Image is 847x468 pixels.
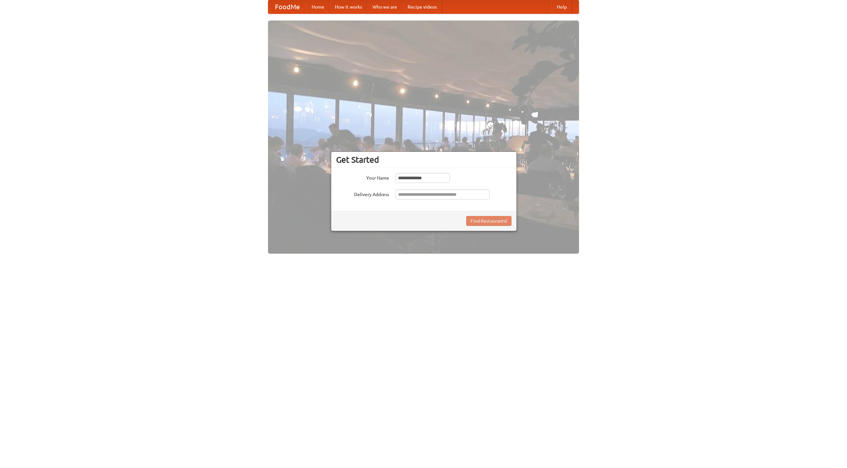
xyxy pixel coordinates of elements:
a: Recipe videos [402,0,442,14]
a: Who we are [367,0,402,14]
h3: Get Started [336,155,512,165]
label: Delivery Address [336,190,389,198]
label: Your Name [336,173,389,181]
a: FoodMe [268,0,306,14]
a: Help [552,0,572,14]
a: Home [306,0,330,14]
a: How it works [330,0,367,14]
button: Find Restaurants! [466,216,512,226]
